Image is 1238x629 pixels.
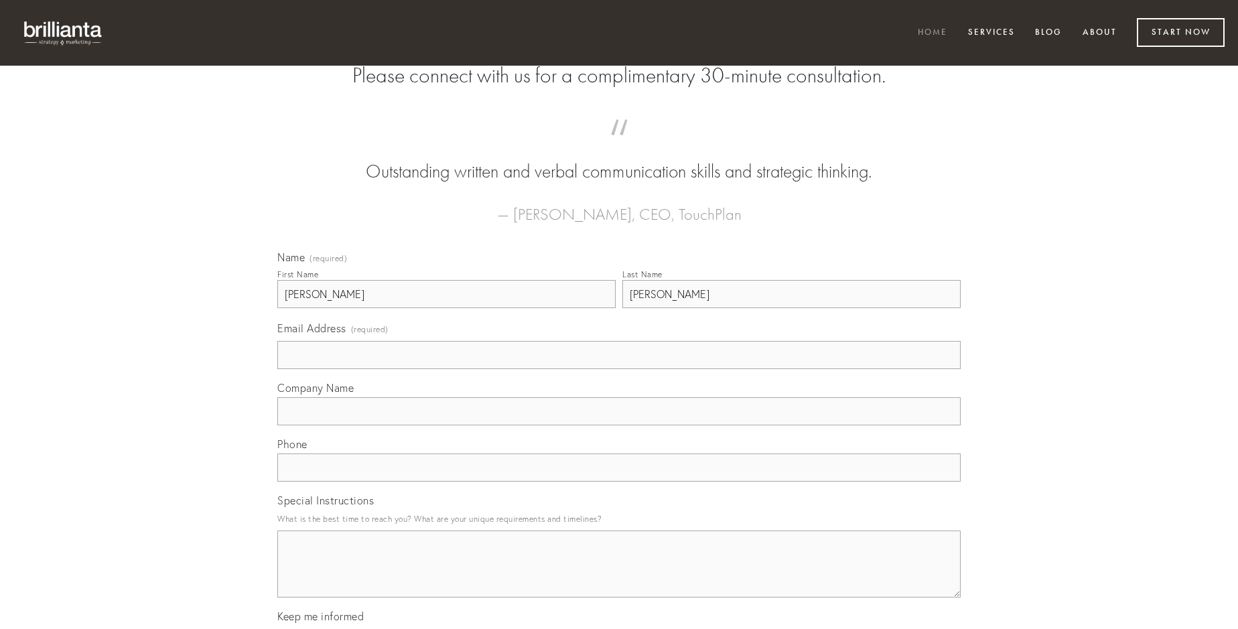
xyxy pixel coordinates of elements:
[622,269,663,279] div: Last Name
[277,381,354,395] span: Company Name
[277,494,374,507] span: Special Instructions
[299,133,939,185] blockquote: Outstanding written and verbal communication skills and strategic thinking.
[277,251,305,264] span: Name
[909,22,956,44] a: Home
[277,322,346,335] span: Email Address
[351,320,389,338] span: (required)
[299,185,939,228] figcaption: — [PERSON_NAME], CEO, TouchPlan
[1074,22,1125,44] a: About
[277,510,961,528] p: What is the best time to reach you? What are your unique requirements and timelines?
[277,269,318,279] div: First Name
[277,63,961,88] h2: Please connect with us for a complimentary 30-minute consultation.
[277,610,364,623] span: Keep me informed
[309,255,347,263] span: (required)
[277,437,307,451] span: Phone
[13,13,114,52] img: brillianta - research, strategy, marketing
[959,22,1024,44] a: Services
[1026,22,1071,44] a: Blog
[1137,18,1225,47] a: Start Now
[299,133,939,159] span: “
